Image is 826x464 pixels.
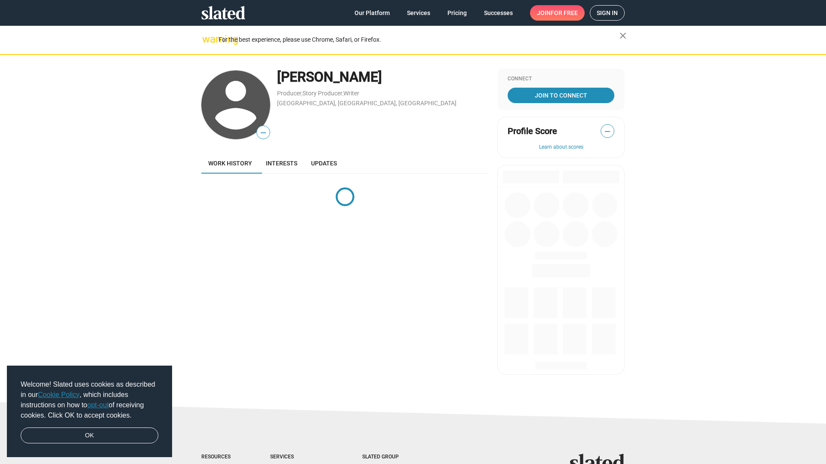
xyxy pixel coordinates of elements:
div: Slated Group [362,454,421,461]
a: Cookie Policy [38,391,80,398]
span: , [302,92,302,96]
a: Sign in [590,5,625,21]
div: Connect [508,76,614,82]
a: Services [400,5,437,21]
mat-icon: close [618,31,628,41]
a: Pricing [441,5,474,21]
a: Successes [477,5,520,21]
span: Interests [266,160,297,167]
div: For the best experience, please use Chrome, Safari, or Firefox. [219,34,619,46]
button: Learn about scores [508,144,614,151]
a: Our Platform [348,5,397,21]
span: Pricing [447,5,467,21]
a: Story Producer [302,90,342,97]
div: Services [270,454,328,461]
a: Producer [277,90,302,97]
div: Resources [201,454,236,461]
div: cookieconsent [7,366,172,458]
div: [PERSON_NAME] [277,68,489,86]
span: Welcome! Slated uses cookies as described in our , which includes instructions on how to of recei... [21,379,158,421]
span: Updates [311,160,337,167]
a: Interests [259,153,304,174]
span: Sign in [597,6,618,20]
mat-icon: warning [202,34,213,44]
span: — [601,126,614,137]
a: Writer [343,90,359,97]
span: Join [537,5,578,21]
span: , [342,92,343,96]
a: Join To Connect [508,88,614,103]
span: Services [407,5,430,21]
span: Successes [484,5,513,21]
a: dismiss cookie message [21,427,158,444]
span: — [257,127,270,138]
a: Joinfor free [530,5,585,21]
span: Our Platform [354,5,390,21]
span: Work history [208,160,252,167]
span: Profile Score [508,125,557,137]
a: Updates [304,153,344,174]
span: for free [551,5,578,21]
a: Work history [201,153,259,174]
span: Join To Connect [509,88,613,103]
a: [GEOGRAPHIC_DATA], [GEOGRAPHIC_DATA], [GEOGRAPHIC_DATA] [277,100,456,107]
a: opt-out [87,401,109,409]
